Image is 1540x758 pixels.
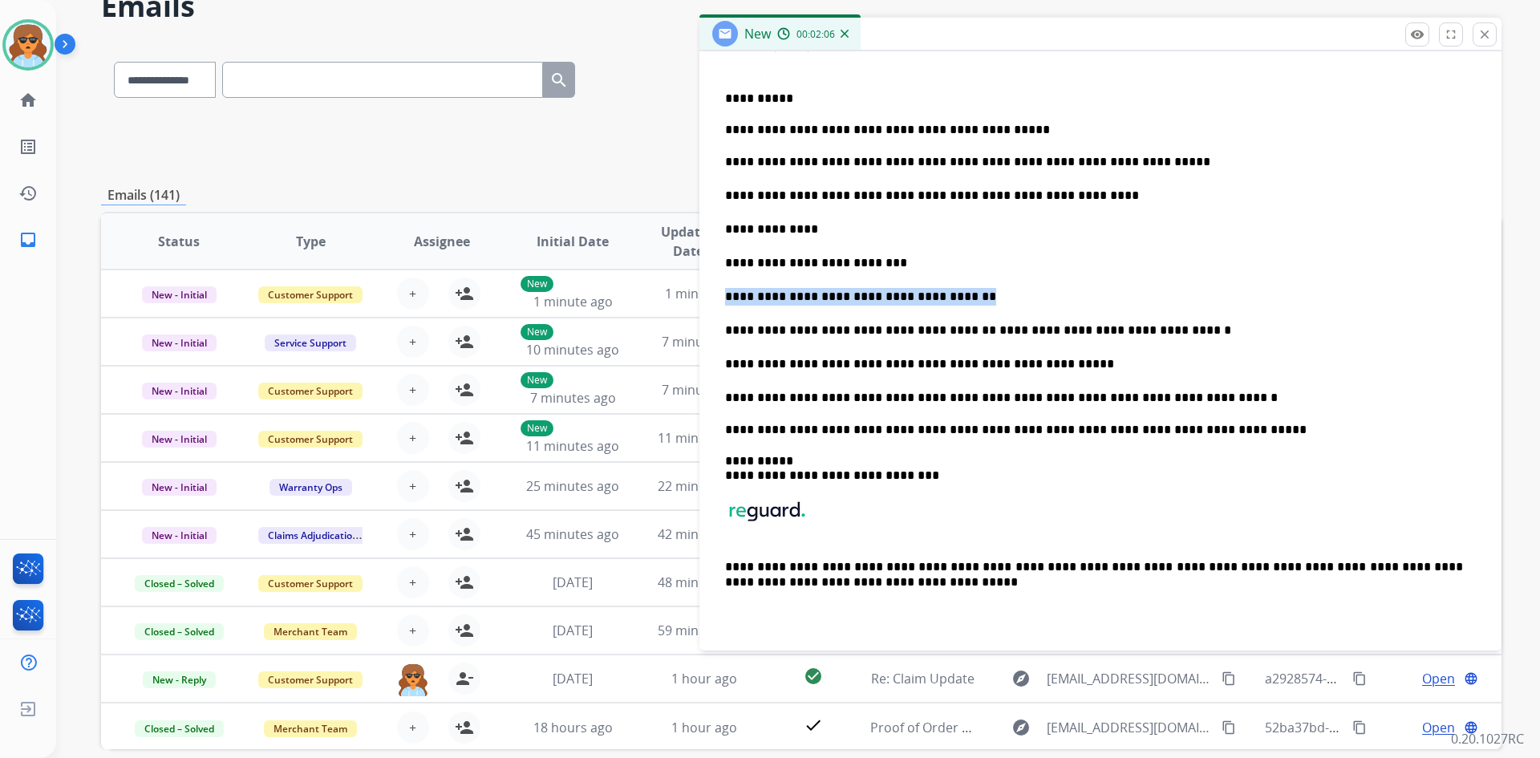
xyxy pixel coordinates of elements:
p: New [521,276,553,292]
span: Type [296,232,326,251]
span: [DATE] [553,574,593,591]
mat-icon: person_add [455,284,474,303]
button: + [397,422,429,454]
mat-icon: explore [1011,669,1031,688]
span: Merchant Team [264,720,357,737]
span: Initial Date [537,232,609,251]
mat-icon: person_add [455,476,474,496]
mat-icon: list_alt [18,137,38,156]
span: + [409,718,416,737]
mat-icon: person_add [455,380,474,399]
span: + [409,380,416,399]
mat-icon: history [18,184,38,203]
span: 7 minutes ago [662,381,748,399]
span: New - Initial [142,431,217,448]
span: 25 minutes ago [526,477,619,495]
span: New - Initial [142,383,217,399]
span: Merchant Team [264,623,357,640]
span: Closed – Solved [135,720,224,737]
mat-icon: content_copy [1352,720,1367,735]
span: [DATE] [553,670,593,687]
span: 42 minutes ago [658,525,751,543]
mat-icon: close [1477,27,1492,42]
mat-icon: person_add [455,718,474,737]
span: 7 minutes ago [662,333,748,351]
mat-icon: inbox [18,230,38,249]
span: Customer Support [258,671,363,688]
span: 1 minute ago [533,293,613,310]
span: New - Reply [143,671,216,688]
span: + [409,284,416,303]
span: + [409,428,416,448]
span: 18 hours ago [533,719,613,736]
mat-icon: explore [1011,718,1031,737]
span: 7 minutes ago [530,389,616,407]
span: 45 minutes ago [526,525,619,543]
span: New - Initial [142,479,217,496]
span: Customer Support [258,575,363,592]
span: 1 hour ago [671,719,737,736]
span: + [409,621,416,640]
img: agent-avatar [397,663,429,696]
span: a2928574-04e4-4c6d-b5fe-16a4d3ec30f5 [1265,670,1506,687]
span: 00:02:06 [796,28,835,41]
button: + [397,518,429,550]
span: [EMAIL_ADDRESS][DOMAIN_NAME] [1047,718,1212,737]
button: + [397,278,429,310]
span: Closed – Solved [135,623,224,640]
span: 11 minutes ago [526,437,619,455]
span: + [409,332,416,351]
mat-icon: content_copy [1222,720,1236,735]
span: Claims Adjudication [258,527,368,544]
button: + [397,374,429,406]
mat-icon: home [18,91,38,110]
button: + [397,470,429,502]
span: + [409,573,416,592]
span: + [409,476,416,496]
mat-icon: search [549,71,569,90]
span: 1 hour ago [671,670,737,687]
p: New [521,324,553,340]
mat-icon: language [1464,720,1478,735]
mat-icon: person_add [455,332,474,351]
button: + [397,614,429,647]
span: Customer Support [258,383,363,399]
span: New [744,25,771,43]
span: 52ba37bd-8e91-4912-a3ae-8f42a3dc74bf [1265,719,1509,736]
span: Updated Date [652,222,725,261]
mat-icon: content_copy [1352,671,1367,686]
span: Service Support [265,334,356,351]
span: Proof of Order Attached – Customer Verification [870,719,1161,736]
span: + [409,525,416,544]
button: + [397,326,429,358]
span: 48 minutes ago [658,574,751,591]
mat-icon: content_copy [1222,671,1236,686]
span: 10 minutes ago [526,341,619,359]
img: avatar [6,22,51,67]
button: + [397,566,429,598]
span: Closed – Solved [135,575,224,592]
span: Warranty Ops [269,479,352,496]
span: 22 minutes ago [658,477,751,495]
span: [EMAIL_ADDRESS][DOMAIN_NAME] [1047,669,1212,688]
mat-icon: person_remove [455,669,474,688]
mat-icon: check [804,715,823,735]
span: Status [158,232,200,251]
span: Open [1422,718,1455,737]
p: New [521,372,553,388]
span: 11 minutes ago [658,429,751,447]
mat-icon: person_add [455,573,474,592]
span: 59 minutes ago [658,622,751,639]
span: Assignee [414,232,470,251]
span: Customer Support [258,431,363,448]
p: 0.20.1027RC [1451,729,1524,748]
mat-icon: language [1464,671,1478,686]
span: 1 minute ago [665,285,744,302]
span: [DATE] [553,622,593,639]
span: Open [1422,669,1455,688]
button: + [397,711,429,744]
p: Emails (141) [101,185,186,205]
span: New - Initial [142,286,217,303]
span: Re: Claim Update [871,670,975,687]
mat-icon: fullscreen [1444,27,1458,42]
